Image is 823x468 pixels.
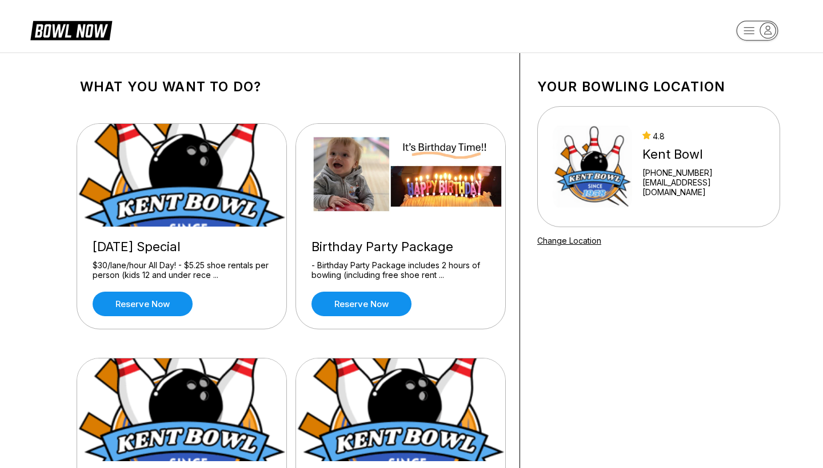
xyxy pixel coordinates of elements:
div: [PHONE_NUMBER] [642,168,765,177]
a: [EMAIL_ADDRESS][DOMAIN_NAME] [642,177,765,197]
a: Change Location [537,236,601,245]
div: [DATE] Special [93,239,271,255]
a: Reserve now [311,292,411,316]
img: Kent Bowl [553,124,632,209]
img: Birthday Party Package [296,124,506,227]
img: Hourly Bowling [296,358,506,461]
img: Wednesday Special [77,124,287,227]
a: Reserve now [93,292,193,316]
div: 4.8 [642,131,765,141]
img: Sunday Morning Special [77,358,287,461]
div: Kent Bowl [642,147,765,162]
h1: Your bowling location [537,79,780,95]
div: $30/lane/hour All Day! - $5.25 shoe rentals per person (kids 12 and under rece ... [93,260,271,280]
div: Birthday Party Package [311,239,490,255]
div: - Birthday Party Package includes 2 hours of bowling (including free shoe rent ... [311,260,490,280]
h1: What you want to do? [80,79,502,95]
